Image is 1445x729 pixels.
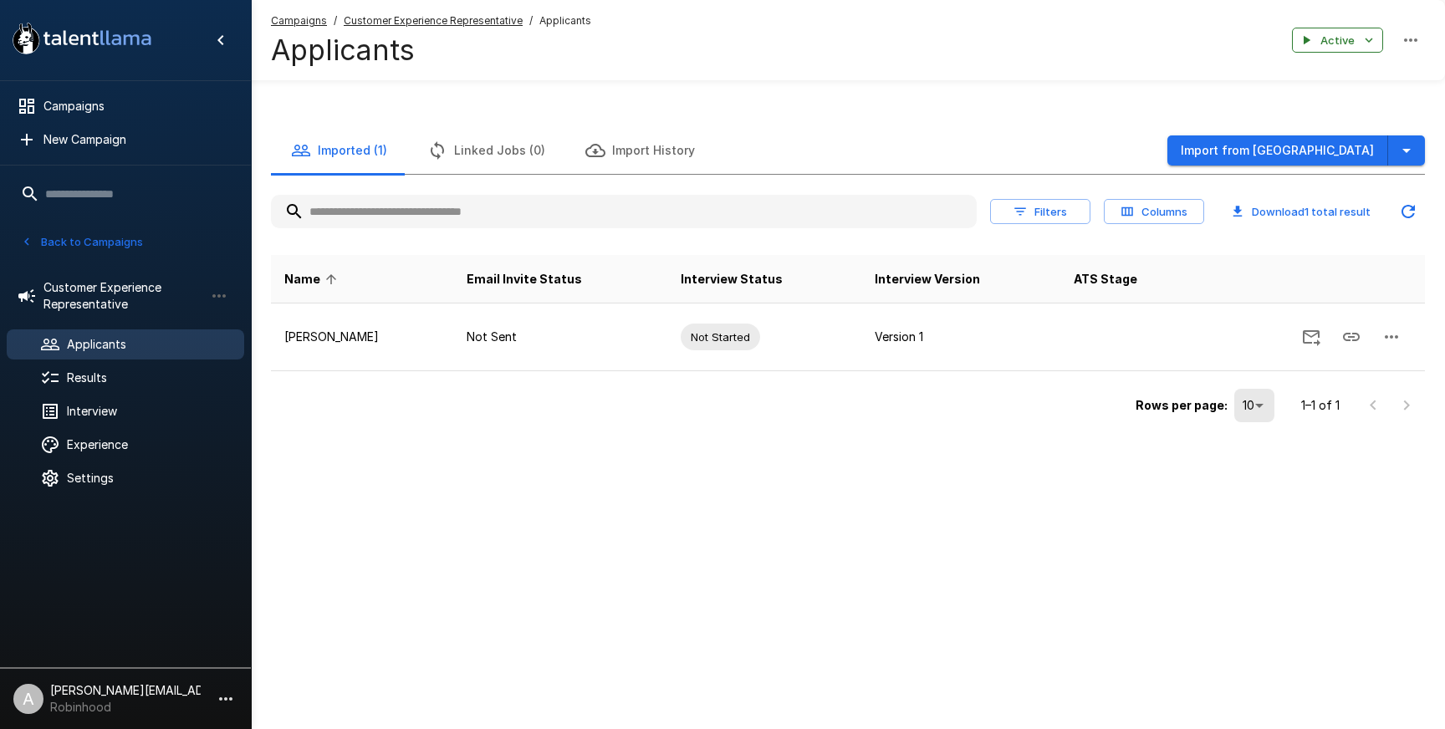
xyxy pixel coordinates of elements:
[1074,269,1137,289] span: ATS Stage
[284,269,342,289] span: Name
[1167,135,1388,166] button: Import from [GEOGRAPHIC_DATA]
[271,127,407,174] button: Imported (1)
[284,329,440,345] p: [PERSON_NAME]
[565,127,715,174] button: Import History
[1301,397,1340,414] p: 1–1 of 1
[681,329,760,345] span: Not Started
[990,199,1090,225] button: Filters
[681,269,783,289] span: Interview Status
[1291,329,1331,343] span: Send Invitation
[875,269,980,289] span: Interview Version
[271,33,591,68] h4: Applicants
[1331,329,1371,343] span: Copy Interview Link
[1292,28,1383,54] button: Active
[1104,199,1204,225] button: Columns
[407,127,565,174] button: Linked Jobs (0)
[875,329,1047,345] p: Version 1
[1391,195,1425,228] button: Updated Today - 11:52 AM
[467,269,582,289] span: Email Invite Status
[1136,397,1228,414] p: Rows per page:
[1234,389,1274,422] div: 10
[1218,199,1385,225] button: Download1 total result
[467,329,654,345] p: Not Sent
